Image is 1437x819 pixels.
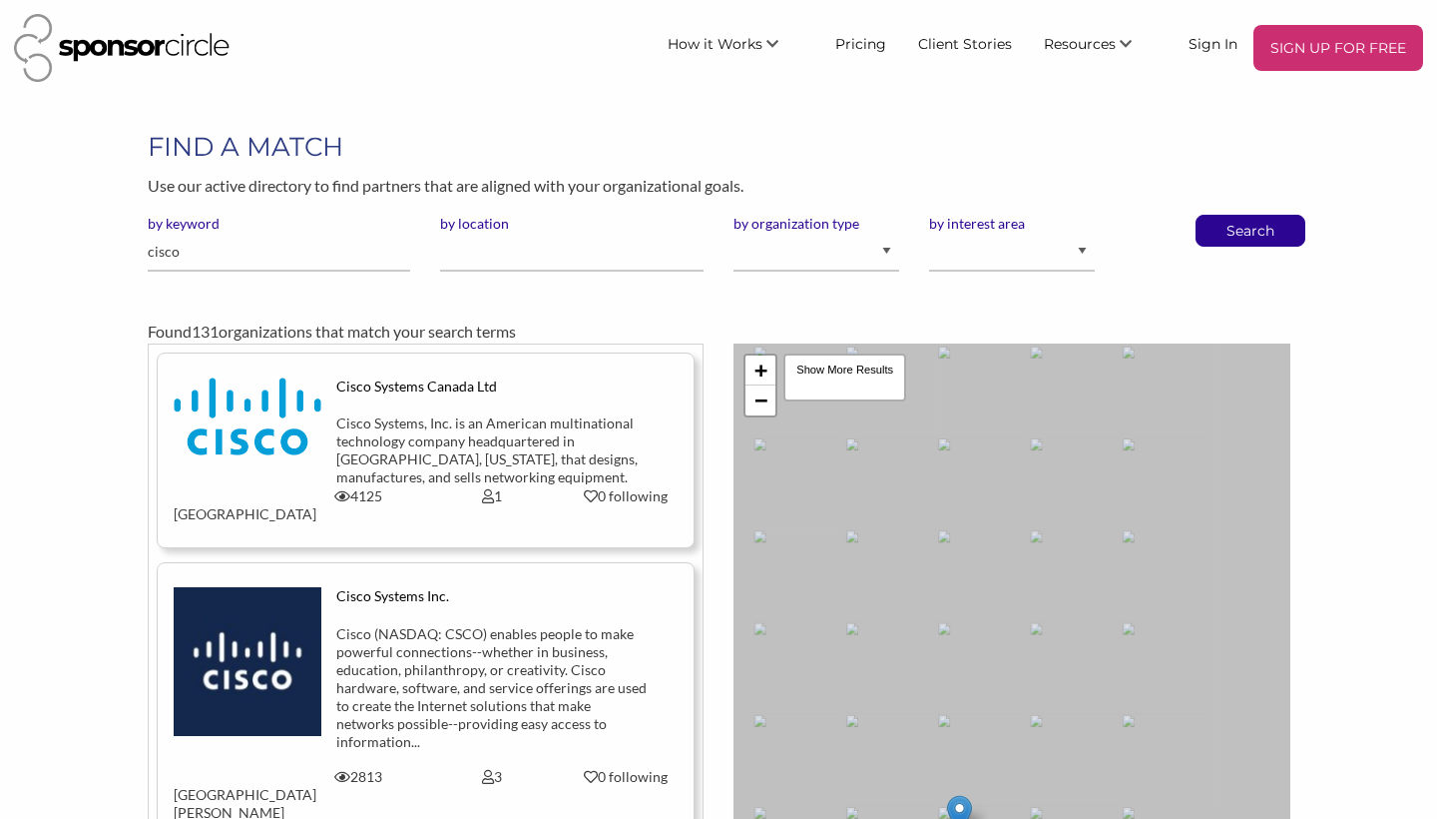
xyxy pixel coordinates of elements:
[425,768,559,786] div: 3
[574,768,678,786] div: 0 following
[1173,25,1253,61] a: Sign In
[336,587,648,605] div: Cisco Systems Inc.
[174,378,679,524] a: Cisco Systems Canada Ltd Cisco Systems, Inc. is an American multinational technology company head...
[148,215,411,233] label: by keyword
[148,233,411,272] input: Please enter one or more keywords
[440,215,704,233] label: by location
[745,356,775,386] a: Zoom in
[336,414,648,486] div: Cisco Systems, Inc. is an American multinational technology company headquartered in [GEOGRAPHIC_...
[148,129,1290,165] h1: FIND A MATCH
[148,173,1290,199] p: Use our active directory to find partners that are aligned with your organizational goals.
[652,25,819,71] li: How it Works
[159,487,292,523] div: [GEOGRAPHIC_DATA]
[1217,216,1283,246] button: Search
[192,322,219,341] span: 131
[819,25,902,61] a: Pricing
[574,487,678,505] div: 0 following
[733,215,899,233] label: by organization type
[1261,33,1415,63] p: SIGN UP FOR FREE
[783,354,906,402] div: Show More Results
[745,386,775,415] a: Zoom out
[174,378,322,456] img: zurr14xttgwqlqkugjcw
[174,587,322,736] img: kebn8epp1ctjtlcivcnj
[902,25,1028,61] a: Client Stories
[1044,35,1116,53] span: Resources
[14,14,230,82] img: Sponsor Circle Logo
[148,320,1290,344] div: Found organizations that match your search terms
[929,215,1095,233] label: by interest area
[291,768,425,786] div: 2813
[336,625,648,751] div: Cisco (NASDAQ: CSCO) enables people to make powerful connections--whether in business, education,...
[291,487,425,505] div: 4125
[1028,25,1173,71] li: Resources
[668,35,762,53] span: How it Works
[425,487,559,505] div: 1
[336,378,648,396] div: Cisco Systems Canada Ltd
